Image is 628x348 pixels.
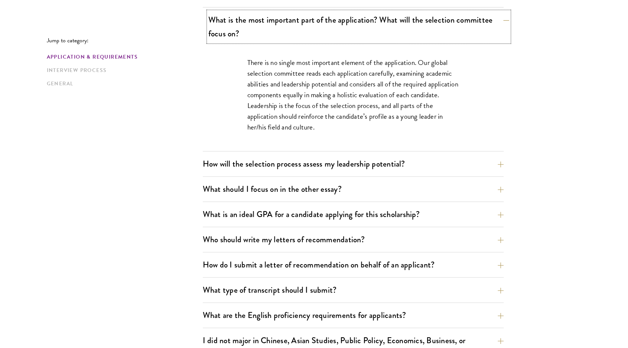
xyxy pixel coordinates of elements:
button: What is the most important part of the application? What will the selection committee focus on? [208,12,509,42]
button: How do I submit a letter of recommendation on behalf of an applicant? [203,256,504,273]
button: What type of transcript should I submit? [203,282,504,298]
a: Application & Requirements [47,53,198,61]
a: General [47,80,198,88]
button: What is an ideal GPA for a candidate applying for this scholarship? [203,206,504,223]
button: What should I focus on in the other essay? [203,181,504,197]
p: Jump to category: [47,37,203,44]
a: Interview Process [47,66,198,74]
button: How will the selection process assess my leadership potential? [203,155,504,172]
button: Who should write my letters of recommendation? [203,231,504,248]
button: What are the English proficiency requirements for applicants? [203,307,504,324]
p: There is no single most important element of the application. Our global selection committee read... [247,57,459,132]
